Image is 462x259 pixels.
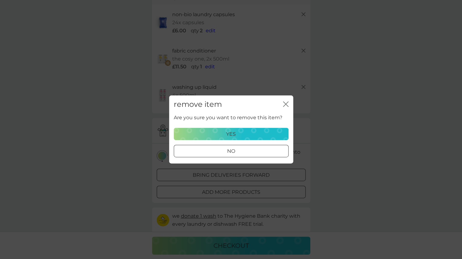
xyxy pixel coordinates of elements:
[174,114,282,122] p: Are you sure you want to remove this item?
[226,130,236,138] p: yes
[174,145,289,157] button: no
[283,101,289,108] button: close
[174,128,289,140] button: yes
[227,148,235,156] p: no
[174,100,222,109] h2: remove item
